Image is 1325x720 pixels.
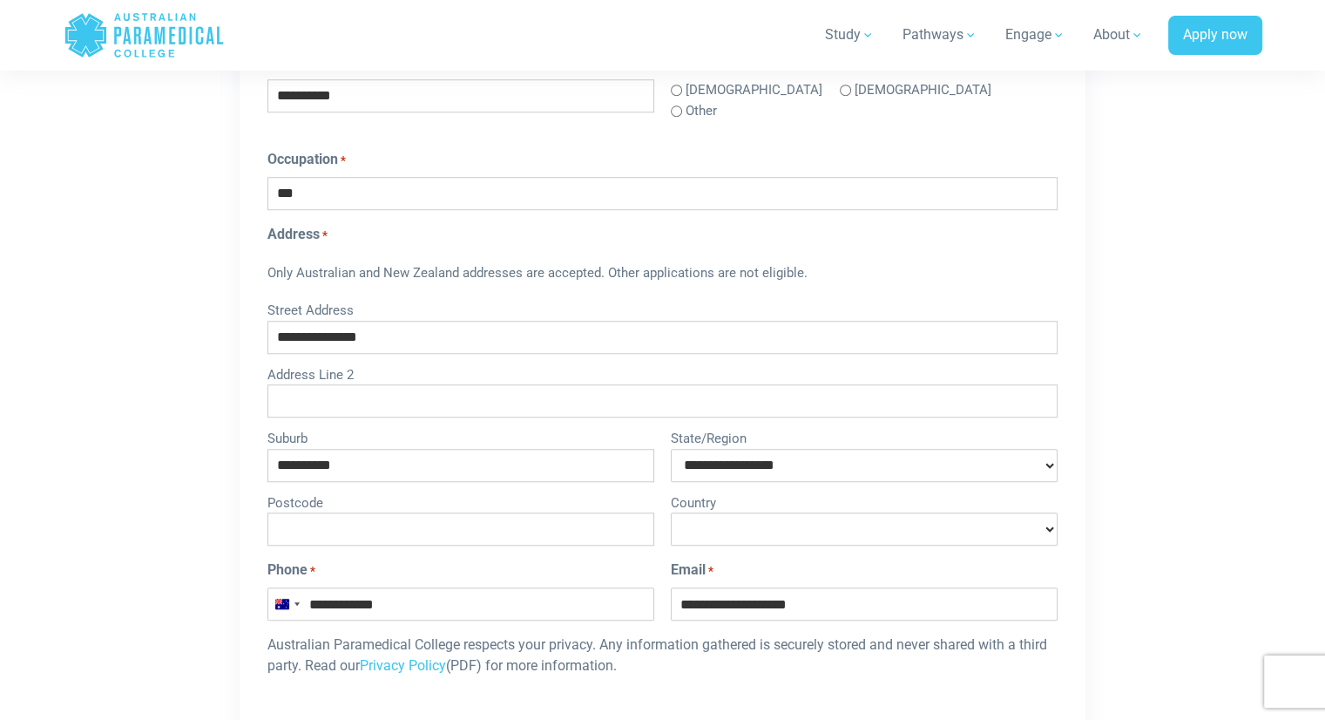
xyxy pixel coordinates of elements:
[267,224,1058,245] legend: Address
[995,10,1076,59] a: Engage
[671,489,1058,513] label: Country
[686,101,717,121] label: Other
[267,489,654,513] label: Postcode
[1083,10,1154,59] a: About
[267,252,1058,297] div: Only Australian and New Zealand addresses are accepted. Other applications are not eligible.
[267,560,315,581] label: Phone
[671,560,713,581] label: Email
[1168,16,1262,56] a: Apply now
[360,657,446,674] a: Privacy Policy
[686,80,822,100] label: [DEMOGRAPHIC_DATA]
[855,80,991,100] label: [DEMOGRAPHIC_DATA]
[64,7,225,64] a: Australian Paramedical College
[815,10,885,59] a: Study
[267,361,1058,385] label: Address Line 2
[267,425,654,449] label: Suburb
[268,588,305,620] button: Selected country
[267,149,346,170] label: Occupation
[267,296,1058,321] label: Street Address
[671,425,1058,449] label: State/Region
[892,10,988,59] a: Pathways
[267,635,1058,676] p: Australian Paramedical College respects your privacy. Any information gathered is securely stored...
